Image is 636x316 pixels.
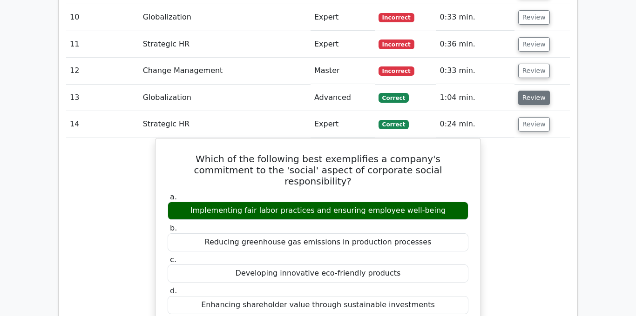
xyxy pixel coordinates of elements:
span: Correct [379,93,409,102]
div: Reducing greenhouse gas emissions in production processes [168,233,468,251]
span: d. [170,286,177,295]
td: Globalization [139,85,311,111]
span: a. [170,192,177,201]
h5: Which of the following best exemplifies a company's commitment to the 'social' aspect of corporat... [167,153,469,187]
button: Review [518,37,550,52]
span: Incorrect [379,66,414,76]
td: 0:33 min. [436,58,514,84]
td: Change Management [139,58,311,84]
div: Developing innovative eco-friendly products [168,264,468,283]
td: Advanced [311,85,375,111]
button: Review [518,91,550,105]
span: Incorrect [379,39,414,49]
td: 0:33 min. [436,4,514,31]
span: c. [170,255,176,264]
td: Expert [311,111,375,138]
td: 11 [66,31,139,58]
td: 0:24 min. [436,111,514,138]
td: 1:04 min. [436,85,514,111]
span: b. [170,224,177,232]
td: Expert [311,4,375,31]
td: Strategic HR [139,31,311,58]
td: Globalization [139,4,311,31]
span: Incorrect [379,13,414,22]
td: Expert [311,31,375,58]
span: Correct [379,120,409,129]
td: 0:36 min. [436,31,514,58]
div: Implementing fair labor practices and ensuring employee well-being [168,202,468,220]
button: Review [518,117,550,132]
div: Enhancing shareholder value through sustainable investments [168,296,468,314]
button: Review [518,10,550,25]
td: Strategic HR [139,111,311,138]
td: 14 [66,111,139,138]
td: 10 [66,4,139,31]
td: 13 [66,85,139,111]
td: Master [311,58,375,84]
td: 12 [66,58,139,84]
button: Review [518,64,550,78]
